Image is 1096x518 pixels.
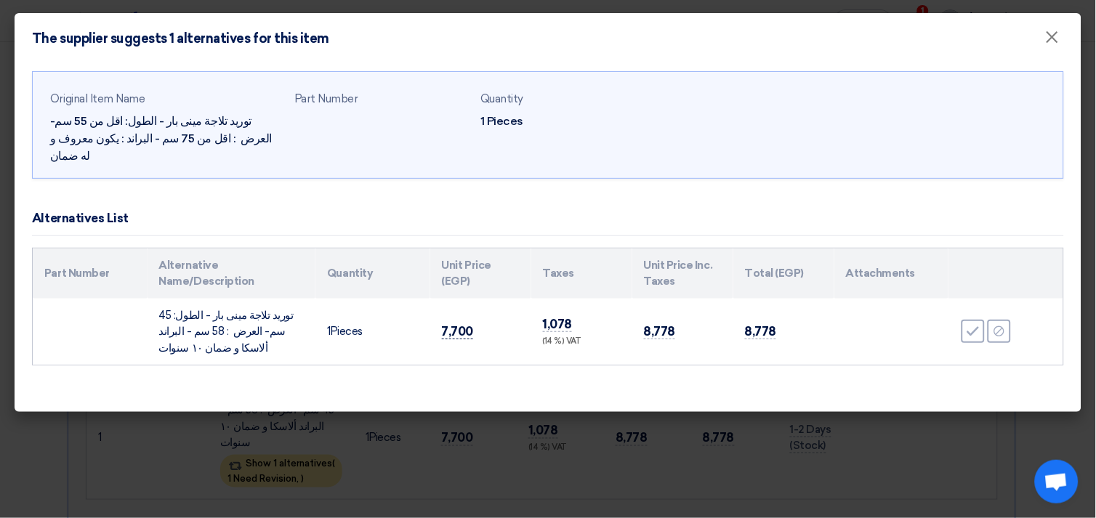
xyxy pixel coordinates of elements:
th: Total (EGP) [733,248,834,299]
div: Original Item Name [50,91,283,108]
th: Alternative Name/Description [148,248,316,299]
th: Part Number [33,248,148,299]
div: Alternatives List [32,209,129,228]
th: Quantity [315,248,430,299]
div: Open chat [1035,460,1079,503]
h4: The supplier suggests 1 alternatives for this item [32,31,329,46]
span: 7,700 [442,324,474,339]
div: Quantity [480,91,655,108]
div: (14 %) VAT [543,336,621,348]
span: 1,078 [543,317,573,332]
div: Part Number [294,91,469,108]
th: Unit Price (EGP) [430,248,531,299]
span: 1 [327,325,331,338]
span: 8,778 [644,324,676,339]
td: Pieces [315,299,430,365]
div: 1 Pieces [480,113,655,130]
div: توريد تلاجة مينى بار - الطول: اقل من 55 سم- العرض : اقل من 75 سم - البراند : يكون معروف و له ضمان [50,113,283,165]
th: Unit Price Inc. Taxes [632,248,733,299]
span: 8,778 [745,324,777,339]
th: Taxes [531,248,632,299]
span: × [1045,26,1060,55]
td: توريد تلاجة مينى بار - الطول: 45 سم- العرض : 58 سم - البراند ألاسكا و ضمان ١٠ سنوات [148,299,316,365]
button: Close [1033,23,1071,52]
th: Attachments [834,248,949,299]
